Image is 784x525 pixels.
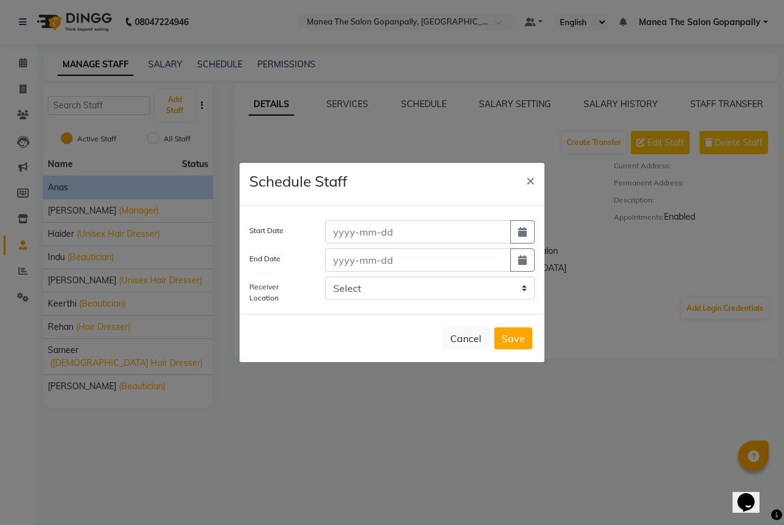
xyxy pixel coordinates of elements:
button: Close [516,163,545,197]
input: yyyy-mm-dd [325,248,511,272]
button: Cancel [442,327,489,350]
iframe: chat widget [733,476,772,513]
h4: Schedule Staff [249,173,347,190]
label: End Date [249,253,281,264]
span: × [526,171,535,189]
button: Save [494,327,532,349]
input: yyyy-mm-dd [325,220,511,244]
label: Start Date [249,225,284,236]
label: Receiver Location [249,281,307,303]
